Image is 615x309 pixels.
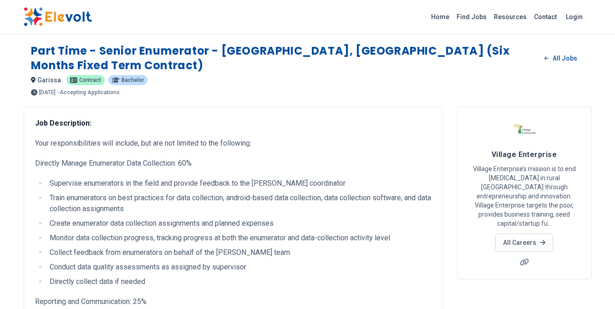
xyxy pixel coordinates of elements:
[453,10,490,24] a: Find Jobs
[47,276,431,287] li: Directly collect data if needed
[468,164,580,228] p: Village Enterprise’s mission is to end [MEDICAL_DATA] in rural [GEOGRAPHIC_DATA] through entrepre...
[47,233,431,243] li: Monitor data collection progress, tracking progress at both the enumerator and data-collection ac...
[57,90,120,95] p: - Accepting Applications
[122,77,144,83] span: Bachelor
[427,10,453,24] a: Home
[47,218,431,229] li: Create enumerator data collection assignments and planned expenses
[492,150,557,159] span: Village Enterprise
[47,262,431,273] li: Conduct data quality assessments as assigned by supervisor
[35,158,431,169] p: Directly Manage Enumerator Data Collection: 60%
[35,138,431,149] p: Your responsibilities will include, but are not limited to the following:
[47,192,431,214] li: Train enumerators on best practices for data collection, android-based data collection, data coll...
[31,44,538,73] h1: Part Time - Senior Enumerator - [GEOGRAPHIC_DATA], [GEOGRAPHIC_DATA] (Six Months Fixed Term Contr...
[490,10,530,24] a: Resources
[35,296,431,307] p: Reporting and Communication: 25%
[47,247,431,258] li: Collect feedback from enumerators on behalf of the [PERSON_NAME] team
[530,10,560,24] a: Contact
[537,51,584,65] a: All Jobs
[35,119,91,127] strong: Job Description:
[79,77,101,83] span: Contract
[24,7,92,26] img: Elevolt
[495,233,553,252] a: All Careers
[37,76,61,84] span: garissa
[47,178,431,189] li: Supervise enumerators in the field and provide feedback to the [PERSON_NAME] coordinator
[513,118,536,141] img: Village Enterprise
[560,8,588,26] a: Login
[39,90,56,95] span: [DATE]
